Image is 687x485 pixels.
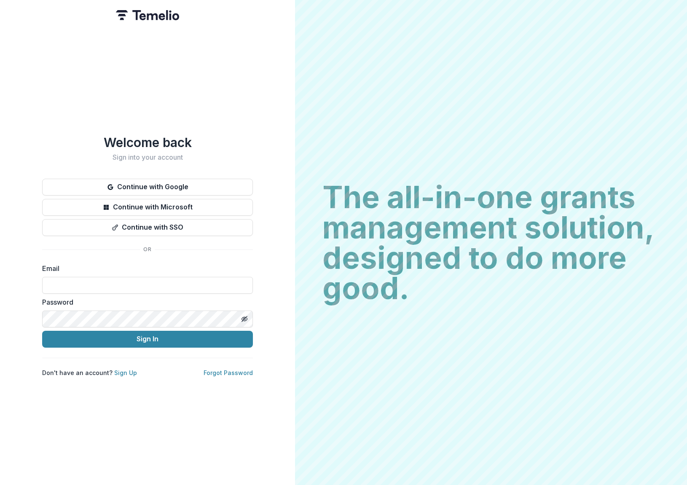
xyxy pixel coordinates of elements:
[204,369,253,376] a: Forgot Password
[42,135,253,150] h1: Welcome back
[238,312,251,326] button: Toggle password visibility
[42,331,253,348] button: Sign In
[42,368,137,377] p: Don't have an account?
[114,369,137,376] a: Sign Up
[42,153,253,161] h2: Sign into your account
[116,10,179,20] img: Temelio
[42,219,253,236] button: Continue with SSO
[42,199,253,216] button: Continue with Microsoft
[42,179,253,196] button: Continue with Google
[42,263,248,273] label: Email
[42,297,248,307] label: Password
